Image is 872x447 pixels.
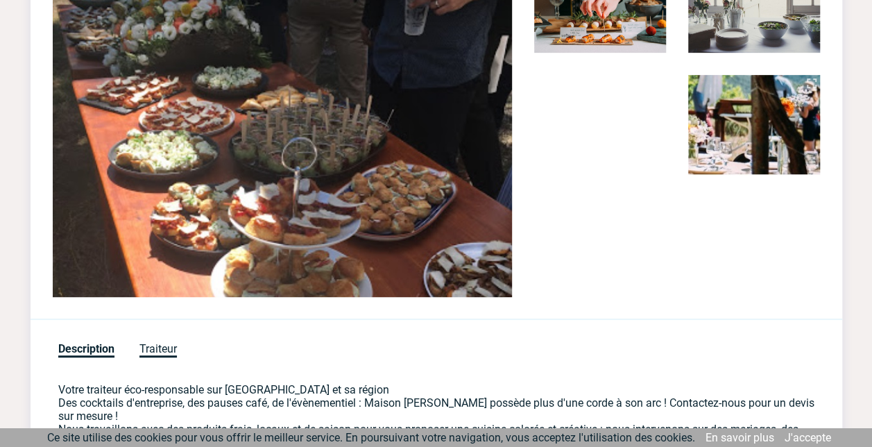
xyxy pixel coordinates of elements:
[139,342,177,357] span: Traiteur
[47,431,695,444] span: Ce site utilise des cookies pour vous offrir le meilleur service. En poursuivant votre navigation...
[706,431,774,444] a: En savoir plus
[785,431,831,444] a: J'accepte
[58,342,114,357] span: Description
